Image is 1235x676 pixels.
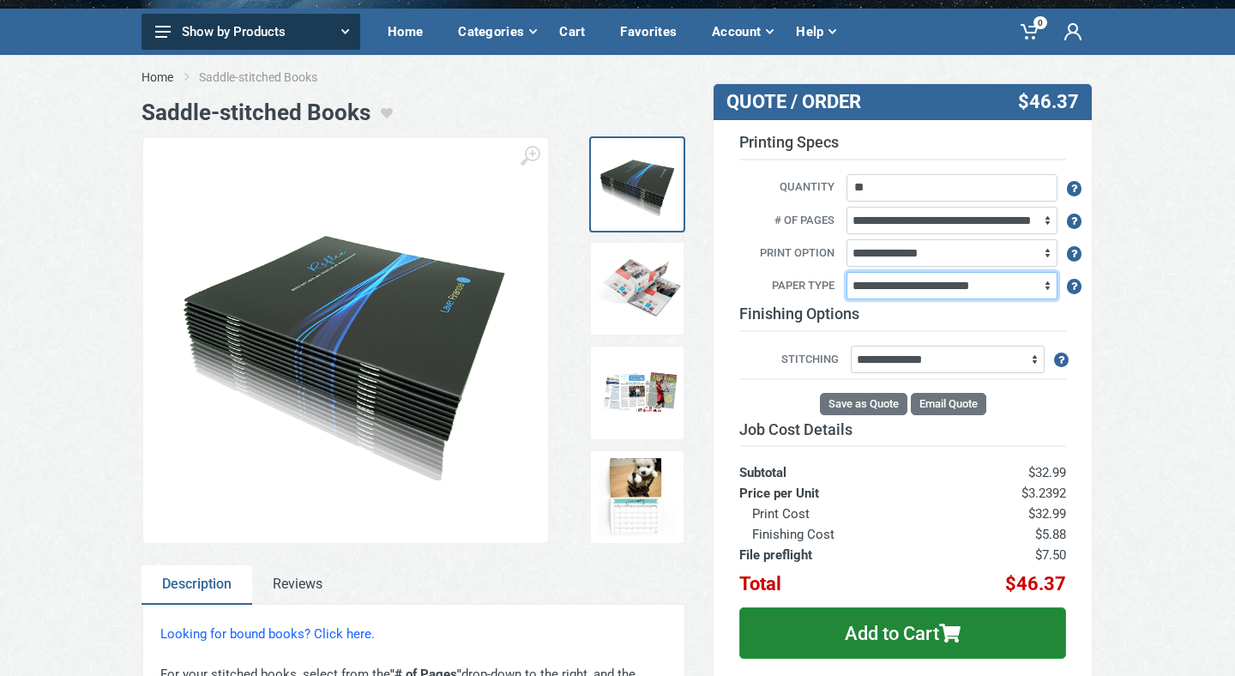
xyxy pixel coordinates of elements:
a: Reviews [252,565,343,605]
a: Saddlestich Book [590,136,686,232]
th: Print Cost [739,504,938,524]
div: Help [784,14,846,50]
th: Price per Unit [739,483,938,504]
label: Quantity [726,178,843,197]
span: $5.88 [1035,527,1066,542]
img: Open Spreads [595,246,681,332]
label: Stitching [739,351,847,370]
h1: Saddle-stitched Books [142,100,370,126]
button: Email Quote [911,393,986,415]
label: Paper Type [726,277,843,296]
button: Save as Quote [820,393,907,415]
a: Samples [590,345,686,441]
button: Add to Cart [739,607,1066,659]
img: Samples [595,350,681,436]
a: Cart [547,9,608,55]
a: Home [142,69,173,86]
span: $7.50 [1035,547,1066,563]
div: Home [376,14,446,50]
button: Show by Products [142,14,360,50]
span: 0 [1033,16,1047,29]
label: Print Option [726,244,843,263]
a: Description [142,565,252,605]
a: Favorites [608,9,700,55]
th: File preflight [739,545,938,565]
img: Saddlestich Book [160,202,531,480]
h3: Printing Specs [739,133,1066,160]
li: Saddle-stitched Books [199,69,343,86]
h3: QUOTE / ORDER [726,91,953,113]
span: $46.37 [1018,91,1079,113]
a: Open Spreads [590,241,686,337]
div: Account [700,14,784,50]
a: Home [376,9,446,55]
a: 0 [1009,9,1052,55]
a: Calendar [590,450,686,546]
img: Saddlestich Book [595,142,681,227]
img: Calendar [595,455,681,540]
div: Favorites [608,14,700,50]
h3: Job Cost Details [739,420,1066,439]
span: $32.99 [1028,506,1066,522]
a: Looking for bound books? Click here. [160,626,375,642]
th: Subtotal [739,446,938,483]
span: $46.37 [1005,573,1066,595]
nav: breadcrumb [142,69,1093,86]
th: Finishing Cost [739,524,938,545]
th: Total [739,565,938,595]
span: $3.2392 [1021,486,1066,501]
label: # of Pages [726,212,843,231]
div: Cart [547,14,608,50]
span: $32.99 [1028,465,1066,480]
div: Categories [446,14,547,50]
h3: Finishing Options [739,305,1066,332]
